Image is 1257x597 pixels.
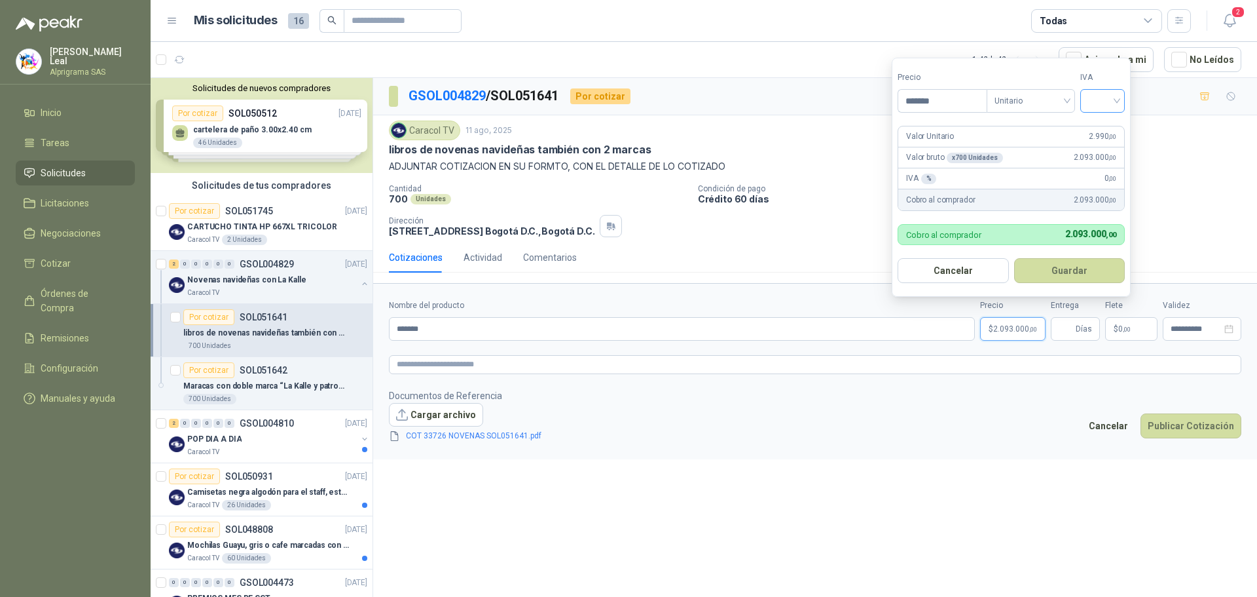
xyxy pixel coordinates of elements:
[345,471,367,483] p: [DATE]
[183,380,346,393] p: Maracas con doble marca “La Kalle y patrocinador”
[187,486,350,499] p: Camisetas negra algodón para el staff, estampadas en espalda y frente con el logo
[1114,325,1118,333] span: $
[240,260,294,269] p: GSOL004829
[183,309,234,325] div: Por cotizar
[1076,318,1092,340] span: Días
[222,553,271,564] div: 60 Unidades
[225,472,273,481] p: SOL050931
[1108,175,1116,182] span: ,00
[187,553,219,564] p: Caracol TV
[906,194,975,206] p: Cobro al comprador
[191,260,201,269] div: 0
[980,299,1046,312] label: Precio
[1029,326,1037,333] span: ,00
[169,522,220,537] div: Por cotizar
[240,578,294,587] p: GSOL004473
[213,419,223,428] div: 0
[16,251,135,276] a: Cotizar
[240,313,287,322] p: SOL051641
[389,389,562,403] p: Documentos de Referencia
[1080,71,1125,84] label: IVA
[1218,9,1241,33] button: 2
[187,433,242,446] p: POP DIA A DIA
[409,86,560,106] p: / SOL051641
[1082,414,1135,438] button: Cancelar
[16,356,135,381] a: Configuración
[50,47,135,66] p: [PERSON_NAME] Leal
[410,194,451,204] div: Unidades
[41,196,89,210] span: Licitaciones
[194,11,278,30] h1: Mis solicitudes
[187,500,219,510] p: Caracol TV
[41,391,115,406] span: Manuales y ayuda
[389,403,483,427] button: Cargar archivo
[225,206,273,216] p: SOL051745
[41,136,69,150] span: Tareas
[180,419,190,428] div: 0
[41,256,71,271] span: Cotizar
[191,419,201,428] div: 0
[389,159,1241,174] p: ADJUNTAR COTIZACION EN SU FORMTO, CON EL DETALLE DE LO COTIZADO
[213,578,223,587] div: 0
[906,231,981,239] p: Cobro al comprador
[345,577,367,589] p: [DATE]
[180,260,190,269] div: 0
[921,174,937,184] div: %
[169,436,185,452] img: Company Logo
[993,325,1037,333] span: 2.093.000
[16,100,135,125] a: Inicio
[389,250,443,265] div: Cotizaciones
[202,260,212,269] div: 0
[202,578,212,587] div: 0
[187,447,219,457] p: Caracol TV
[570,88,630,104] div: Por cotizar
[980,317,1046,341] p: $2.093.000,00
[1089,130,1116,143] span: 2.990
[389,184,687,193] p: Cantidad
[1140,414,1241,438] button: Publicar Cotización
[187,221,337,233] p: CARTUCHO TINTA HP 667XL TRICOLOR
[41,226,101,241] span: Negociaciones
[16,326,135,351] a: Remisiones
[151,304,373,357] a: Por cotizarSOL051641libros de novenas navideñas también con 2 marcas700 Unidades
[169,260,179,269] div: 2
[1164,47,1241,72] button: No Leídos
[898,258,1009,283] button: Cancelar
[994,91,1067,111] span: Unitario
[16,161,135,185] a: Solicitudes
[169,415,370,457] a: 2 0 0 0 0 0 GSOL004810[DATE] Company LogoPOP DIA A DIACaracol TV
[389,143,651,157] p: libros de novenas navideñas también con 2 marcas
[169,490,185,505] img: Company Logo
[16,130,135,155] a: Tareas
[898,71,987,84] label: Precio
[169,469,220,484] div: Por cotizar
[151,357,373,410] a: Por cotizarSOL051642Maracas con doble marca “La Kalle y patrocinador”700 Unidades
[401,430,547,442] a: COT 33726 NOVENAS SOL051641.pdf
[288,13,309,29] span: 16
[169,277,185,293] img: Company Logo
[389,299,975,312] label: Nombre del producto
[464,250,502,265] div: Actividad
[1051,299,1100,312] label: Entrega
[1074,194,1116,206] span: 2.093.000
[16,49,41,74] img: Company Logo
[240,419,294,428] p: GSOL004810
[345,258,367,271] p: [DATE]
[41,361,98,376] span: Configuración
[187,274,306,286] p: Novenas navideñas con La Kalle
[187,235,219,245] p: Caracol TV
[191,578,201,587] div: 0
[345,524,367,536] p: [DATE]
[169,224,185,240] img: Company Logo
[16,191,135,216] a: Licitaciones
[1014,258,1125,283] button: Guardar
[202,419,212,428] div: 0
[1074,151,1116,164] span: 2.093.000
[906,172,936,185] p: IVA
[345,417,367,430] p: [DATE]
[1118,325,1131,333] span: 0
[906,130,954,143] p: Valor Unitario
[345,205,367,218] p: [DATE]
[16,16,82,31] img: Logo peakr
[1040,14,1067,28] div: Todas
